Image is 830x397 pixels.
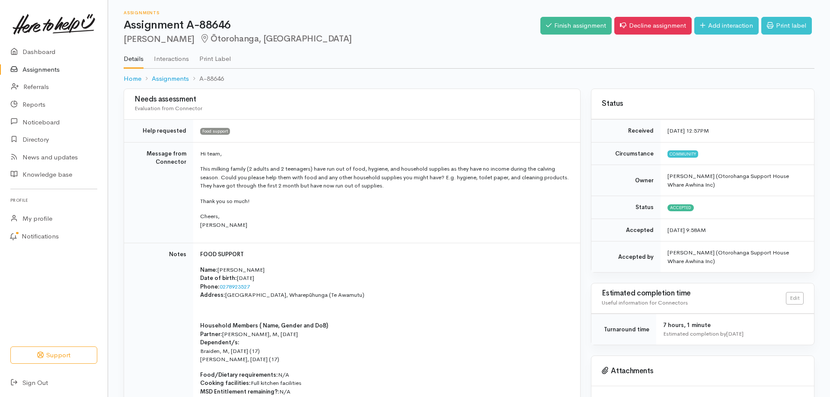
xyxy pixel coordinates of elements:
[200,291,225,299] span: Address:
[602,367,804,375] h3: Attachments
[663,330,804,338] div: Estimated completion by
[602,289,786,298] h3: Estimated completion time
[152,74,189,84] a: Assignments
[591,165,661,196] td: Owner
[661,241,814,273] td: [PERSON_NAME] (Otorohanga Support House Whare Awhina Inc)
[591,120,661,143] td: Received
[591,241,661,273] td: Accepted by
[200,274,237,282] span: Date of birth:
[10,194,97,206] h6: Profile
[124,74,141,84] a: Home
[200,330,222,338] span: Partner:
[726,330,744,337] time: [DATE]
[200,388,279,395] span: MSD Entitlement remaining?:
[154,44,189,68] a: Interactions
[786,292,804,305] a: Edit
[200,149,570,158] p: Hi team,
[200,33,352,44] span: Ōtorohanga, [GEOGRAPHIC_DATA]
[614,17,692,35] a: Decline assignment
[220,283,250,290] a: 0278923527
[199,44,231,68] a: Print Label
[200,322,328,329] span: Household Members ( Name, Gender and DoB)
[667,204,694,211] span: Accepted
[200,165,570,190] p: This milking family (2 adults and 2 teenagers) have run out of food, hygiene, and household suppl...
[200,339,239,346] span: Dependent/s:
[591,314,656,345] td: Turnaround time
[124,120,193,143] td: Help requested
[124,34,540,44] h2: [PERSON_NAME]
[200,251,244,258] span: FOOD SUPPORT
[124,69,814,89] nav: breadcrumb
[200,266,570,299] p: [PERSON_NAME] [DATE] [GEOGRAPHIC_DATA], Wharepūhunga (Te Awamutu)
[124,44,144,69] a: Details
[200,283,220,290] span: Phone:
[591,196,661,219] td: Status
[602,299,688,306] span: Useful information for Connectors
[591,219,661,241] td: Accepted
[134,95,570,104] h3: Needs assessment
[667,150,698,157] span: Community
[200,379,251,387] span: Cooking facilities:
[124,10,540,15] h6: Assignments
[663,321,711,329] span: 7 hours, 1 minute
[200,197,570,206] p: Thank you so much!
[540,17,612,35] a: Finish assignment
[10,346,97,364] button: Support
[200,321,570,364] p: [PERSON_NAME], M, [DATE] Braiden, M, [DATE] (17) [PERSON_NAME], [DATE] (17)
[200,266,217,273] span: Name:
[124,142,193,243] td: Message from Connector
[124,19,540,32] h1: Assignment A-88646
[667,226,706,234] time: [DATE] 9:58AM
[602,100,804,108] h3: Status
[667,127,709,134] time: [DATE] 12:57PM
[667,172,789,188] span: [PERSON_NAME] (Otorohanga Support House Whare Awhina Inc)
[694,17,759,35] a: Add interaction
[134,105,202,112] span: Evaluation from Connector
[200,128,230,135] span: Food support
[591,142,661,165] td: Circumstance
[200,212,570,229] p: Cheers, [PERSON_NAME]
[189,74,224,84] li: A-88646
[761,17,812,35] a: Print label
[200,371,278,378] span: Food/Dietary requirements:
[200,371,570,396] p: N/A Full kitchen facilities N/A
